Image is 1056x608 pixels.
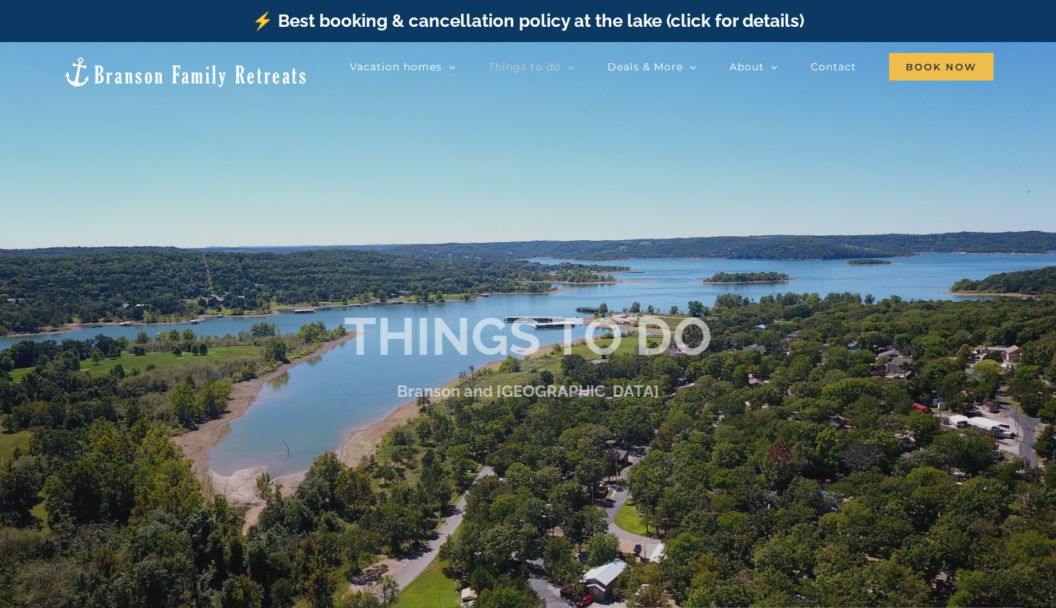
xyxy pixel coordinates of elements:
[811,52,856,81] a: Contact
[62,56,308,89] img: Branson Family Retreats Logo
[350,52,456,81] a: Vacation homes
[889,52,994,81] a: Book Now
[350,62,442,72] span: Vacation homes
[889,53,994,81] span: Book Now
[811,62,856,72] span: Contact
[344,305,712,367] b: THINGS TO DO
[252,10,804,31] a: ⚡️ Best booking & cancellation policy at the lake (click for details)
[607,52,697,81] a: Deals & More
[397,381,659,400] h3: Branson and [GEOGRAPHIC_DATA]
[488,52,575,81] a: Things to do
[607,62,683,72] span: Deals & More
[488,62,561,72] span: Things to do
[729,52,778,81] a: About
[350,52,994,81] nav: Main Menu
[729,62,764,72] span: About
